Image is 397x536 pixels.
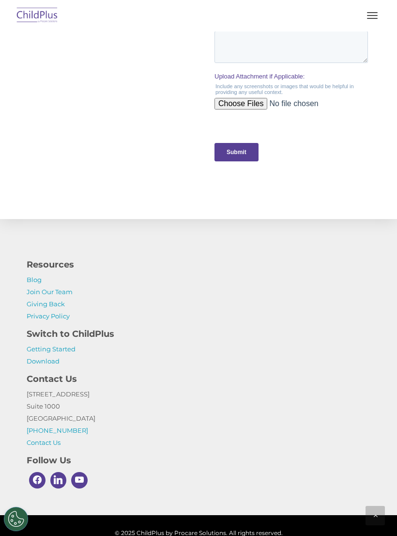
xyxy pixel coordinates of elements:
[27,357,60,365] a: Download
[27,345,76,353] a: Getting Started
[27,454,370,467] h4: Follow Us
[27,470,48,491] a: Facebook
[27,288,73,296] a: Join Our Team
[69,470,90,491] a: Youtube
[27,388,370,449] p: [STREET_ADDRESS] Suite 1000 [GEOGRAPHIC_DATA]
[27,439,61,446] a: Contact Us
[15,4,60,27] img: ChildPlus by Procare Solutions
[27,372,370,386] h4: Contact Us
[27,258,370,271] h4: Resources
[27,300,65,308] a: Giving Back
[48,470,69,491] a: Linkedin
[27,276,42,284] a: Blog
[27,327,370,341] h4: Switch to ChildPlus
[27,426,88,434] a: [PHONE_NUMBER]
[4,507,28,531] button: Cookies Settings
[27,312,70,320] a: Privacy Policy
